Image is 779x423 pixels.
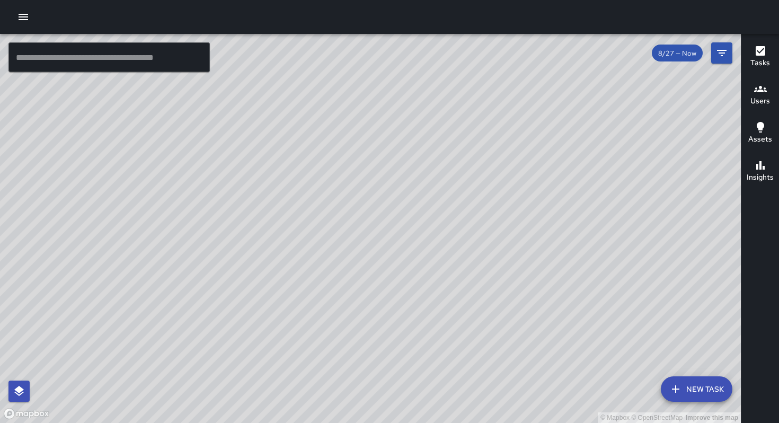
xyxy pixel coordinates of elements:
[741,76,779,114] button: Users
[741,153,779,191] button: Insights
[748,134,772,145] h6: Assets
[750,57,770,69] h6: Tasks
[652,49,703,58] span: 8/27 — Now
[750,95,770,107] h6: Users
[711,42,732,64] button: Filters
[661,376,732,402] button: New Task
[747,172,774,183] h6: Insights
[741,114,779,153] button: Assets
[741,38,779,76] button: Tasks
